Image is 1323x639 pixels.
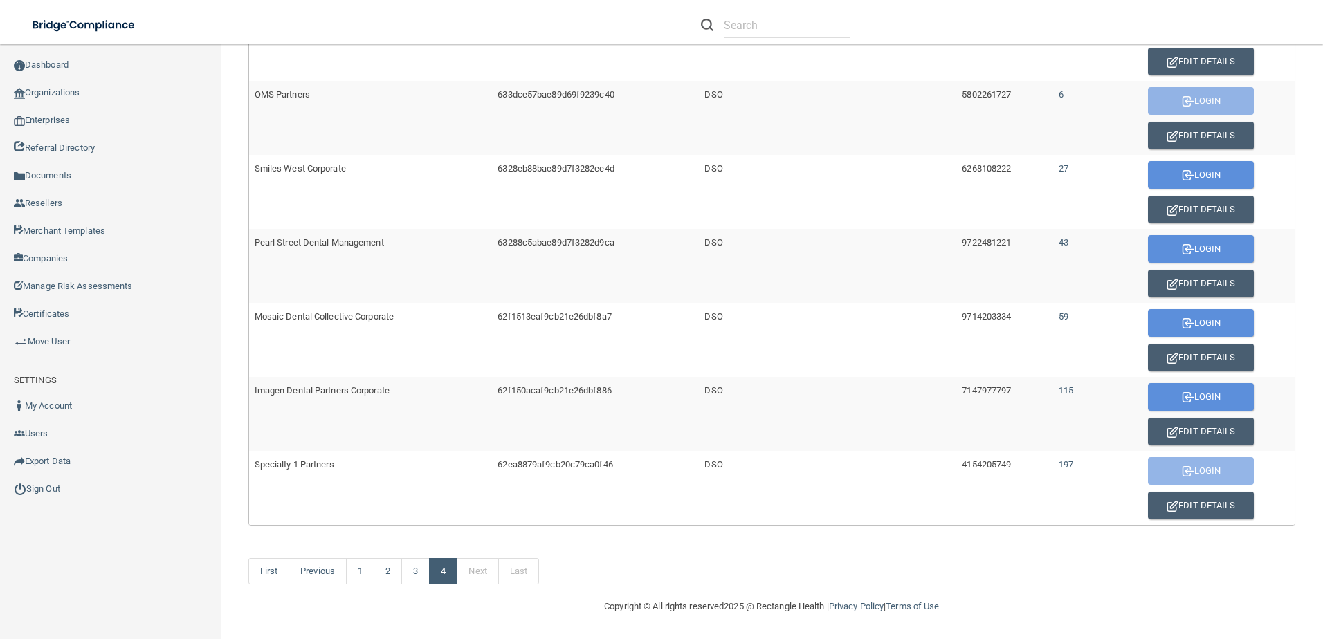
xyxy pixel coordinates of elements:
[498,385,611,396] span: 62f150acaf9cb21e26dbf886
[704,311,722,322] span: DSO
[14,372,57,389] label: SETTINGS
[704,163,722,174] span: DSO
[962,311,1011,322] span: 9714203334
[14,335,28,349] img: briefcase.64adab9b.png
[1167,57,1178,68] img: enterprise-edit.29f15f7b.svg
[1167,427,1178,438] img: enterprise-edit.29f15f7b.svg
[1084,541,1306,596] iframe: Drift Widget Chat Controller
[429,558,457,584] a: 4
[962,89,1011,100] span: 5802261727
[374,558,402,584] a: 2
[1167,279,1178,290] img: enterprise-edit.29f15f7b.svg
[519,584,1024,629] div: Copyright © All rights reserved 2025 @ Rectangle Health | |
[701,19,713,31] img: ic-search.3b580494.png
[704,459,722,470] span: DSO
[1148,344,1254,371] button: Edit Details
[704,89,722,100] span: DSO
[498,163,614,174] span: 6328eb88bae89d7f3282ee4d
[255,163,346,174] span: Smiles West Corporate
[14,198,25,209] img: ic_reseller.de258add.png
[1167,353,1178,364] img: enterprise-edit.29f15f7b.svg
[1148,383,1254,411] button: Login
[1148,309,1254,337] button: Login
[1148,270,1254,297] button: Edit Details
[14,483,26,495] img: ic_power_dark.7ecde6b1.png
[1148,161,1254,189] button: Login
[248,558,290,584] a: First
[498,237,614,248] span: 63288c5abae89d7f3282d9ca
[1059,385,1073,396] span: 115
[1148,87,1254,115] button: Login
[704,385,722,396] span: DSO
[14,456,25,467] img: icon-export.b9366987.png
[962,459,1011,470] span: 4154205749
[1059,237,1068,248] span: 43
[724,12,850,38] input: Search
[14,60,25,71] img: ic_dashboard_dark.d01f4a41.png
[962,163,1011,174] span: 6268108222
[14,88,25,99] img: organization-icon.f8decf85.png
[829,601,884,611] a: Privacy Policy
[1167,205,1178,216] img: enterprise-edit.29f15f7b.svg
[1182,318,1194,328] img: enterprise-login.afad3ce8.svg
[498,89,614,100] span: 633dce57bae89d69f9239c40
[1059,311,1068,322] span: 59
[289,558,347,584] a: Previous
[1059,459,1073,470] span: 197
[1148,122,1254,149] button: Edit Details
[1148,492,1254,519] button: Edit Details
[1148,235,1254,263] button: Login
[962,385,1011,396] span: 7147977797
[962,237,1011,248] span: 9722481221
[1182,392,1194,402] img: enterprise-login.afad3ce8.svg
[255,459,334,470] span: Specialty 1 Partners
[255,385,390,396] span: Imagen Dental Partners Corporate
[498,459,612,470] span: 62ea8879af9cb20c79ca0f46
[498,558,539,584] a: Last
[346,558,374,584] a: 1
[401,558,430,584] a: 3
[1148,457,1254,485] button: Login
[1167,131,1178,142] img: enterprise-edit.29f15f7b.svg
[14,171,25,182] img: icon-documents.8dae5593.png
[1182,96,1194,106] img: enterprise-login.afad3ce8.svg
[255,89,310,100] span: OMS Partners
[1148,48,1254,75] button: Edit Details
[704,237,722,248] span: DSO
[14,116,25,126] img: enterprise.0d942306.png
[21,11,148,39] img: bridge_compliance_login_screen.278c3ca4.svg
[457,558,498,584] a: Next
[1182,466,1194,476] img: enterprise-login.afad3ce8.svg
[1182,170,1194,180] img: enterprise-login.afad3ce8.svg
[14,400,25,411] img: ic_user_dark.df1a06c3.png
[14,428,25,439] img: icon-users.e205127d.png
[1182,244,1194,254] img: enterprise-login.afad3ce8.svg
[1059,89,1064,100] span: 6
[886,601,939,611] a: Terms of Use
[1059,163,1068,174] span: 27
[1148,418,1254,445] button: Edit Details
[498,311,611,322] span: 62f1513eaf9cb21e26dbf8a7
[255,311,394,322] span: Mosaic Dental Collective Corporate
[1167,501,1178,512] img: enterprise-edit.29f15f7b.svg
[255,237,384,248] span: Pearl Street Dental Management
[1148,196,1254,223] button: Edit Details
